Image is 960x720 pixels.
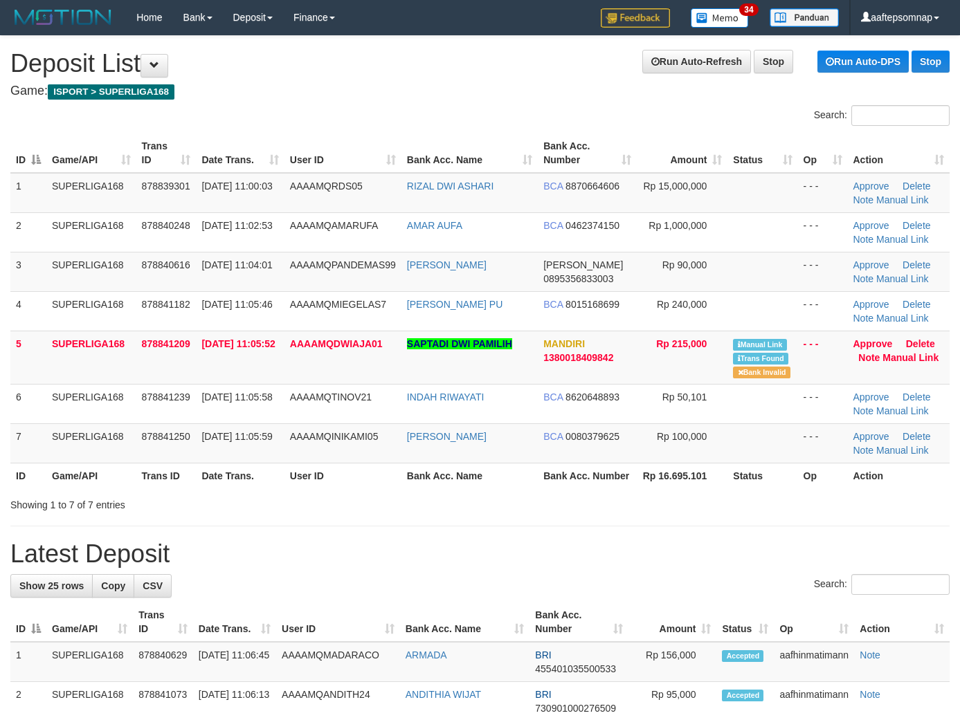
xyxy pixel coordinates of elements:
span: [DATE] 11:00:03 [201,181,272,192]
a: Approve [853,431,889,442]
a: Note [860,649,880,661]
span: AAAAMQINIKAMI05 [290,431,379,442]
a: CSV [134,574,172,598]
input: Search: [851,574,950,595]
td: SUPERLIGA168 [46,291,136,331]
span: Rp 50,101 [662,391,707,403]
td: - - - [798,291,848,331]
a: Manual Link [876,313,929,324]
th: Op: activate to sort column ascending [798,133,848,173]
span: 878841239 [142,391,190,403]
span: Rp 1,000,000 [649,220,707,231]
h1: Deposit List [10,50,950,77]
th: Game/API: activate to sort column ascending [46,602,133,642]
th: Action: activate to sort column ascending [848,133,950,173]
a: Note [853,313,874,324]
th: Bank Acc. Number: activate to sort column ascending [529,602,628,642]
a: Note [853,234,874,245]
td: 4 [10,291,46,331]
span: Manually Linked [733,339,786,351]
span: [DATE] 11:05:58 [201,391,272,403]
a: [PERSON_NAME] [407,259,487,270]
th: Status: activate to sort column ascending [716,602,774,642]
span: Copy 0462374150 to clipboard [565,220,619,231]
th: Trans ID [136,463,197,488]
span: BCA [543,299,563,310]
span: BRI [535,649,551,661]
span: Accepted [722,650,763,662]
span: Copy 1380018409842 to clipboard [543,352,613,363]
a: Approve [853,220,889,231]
span: AAAAMQTINOV21 [290,391,372,403]
th: Date Trans. [196,463,284,488]
span: [PERSON_NAME] [543,259,623,270]
a: Approve [853,259,889,270]
a: AMAR AUFA [407,220,462,231]
span: AAAAMQPANDEMAS99 [290,259,396,270]
a: Manual Link [876,194,929,205]
span: Copy 8870664606 to clipboard [565,181,619,192]
a: Manual Link [876,445,929,456]
span: CSV [143,580,163,591]
span: Rp 100,000 [657,431,707,442]
a: Manual Link [876,405,929,416]
a: Note [853,405,874,416]
span: 878841250 [142,431,190,442]
th: Status: activate to sort column ascending [727,133,797,173]
a: Delete [903,431,930,442]
td: 2 [10,212,46,252]
a: RIZAL DWI ASHARI [407,181,494,192]
span: Accepted [722,690,763,701]
a: SAPTADI DWI PAMILIH [407,338,512,349]
a: Delete [903,299,930,310]
a: Approve [853,299,889,310]
th: Action [848,463,950,488]
span: [DATE] 11:05:59 [201,431,272,442]
span: [DATE] 11:05:52 [201,338,275,349]
a: Delete [903,391,930,403]
a: Delete [906,338,935,349]
td: - - - [798,423,848,463]
span: Rp 215,000 [656,338,707,349]
a: Note [853,273,874,284]
th: Game/API [46,463,136,488]
span: BCA [543,181,563,192]
h1: Latest Deposit [10,540,950,568]
a: Stop [754,50,793,73]
span: Copy 730901000276509 to clipboard [535,703,616,714]
a: Delete [903,220,930,231]
th: Date Trans.: activate to sort column ascending [196,133,284,173]
td: 878840629 [133,642,193,682]
th: Bank Acc. Name: activate to sort column ascending [400,602,530,642]
td: 7 [10,423,46,463]
th: Game/API: activate to sort column ascending [46,133,136,173]
a: ARMADA [406,649,447,661]
a: Run Auto-DPS [817,50,909,73]
a: Note [853,445,874,456]
td: SUPERLIGA168 [46,384,136,423]
td: 1 [10,173,46,213]
span: Copy 455401035500533 to clipboard [535,663,616,674]
div: Showing 1 to 7 of 7 entries [10,492,390,512]
span: 878841182 [142,299,190,310]
span: Bank is not match [733,367,790,378]
th: Amount: activate to sort column ascending [637,133,727,173]
span: [DATE] 11:02:53 [201,220,272,231]
a: Approve [853,338,893,349]
a: [PERSON_NAME] PU [407,299,502,310]
span: Similar transaction found [733,353,788,364]
td: AAAAMQMADARACO [276,642,400,682]
span: MANDIRI [543,338,585,349]
a: Manual Link [876,234,929,245]
td: SUPERLIGA168 [46,212,136,252]
td: SUPERLIGA168 [46,642,133,682]
span: AAAAMQDWIAJA01 [290,338,383,349]
span: [DATE] 11:04:01 [201,259,272,270]
th: User ID [284,463,401,488]
th: Status [727,463,797,488]
th: Bank Acc. Name [401,463,538,488]
td: SUPERLIGA168 [46,423,136,463]
td: SUPERLIGA168 [46,331,136,384]
td: SUPERLIGA168 [46,173,136,213]
span: Rp 240,000 [657,299,707,310]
